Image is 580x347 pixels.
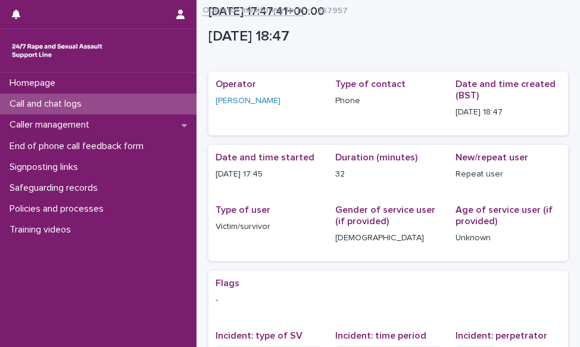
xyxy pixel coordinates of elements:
img: rhQMoQhaT3yELyF149Cw [10,39,105,63]
span: New/repeat user [456,153,528,162]
p: Repeat user [456,168,561,181]
p: [DATE] 18:47 [208,28,563,45]
span: Type of contact [335,79,406,89]
span: Gender of service user (if provided) [335,205,435,226]
span: Incident: perpetrator [456,331,547,340]
span: Flags [216,278,239,288]
a: [PERSON_NAME] [216,95,280,107]
p: Unknown [456,232,561,244]
p: Signposting links [5,162,88,173]
p: Policies and processes [5,203,113,215]
span: Operator [216,79,256,89]
p: Training videos [5,224,80,236]
span: Date and time started [216,153,314,162]
span: Age of service user (if provided) [456,205,553,226]
p: 32 [335,168,441,181]
span: Incident: time period [335,331,426,340]
p: Homepage [5,78,65,89]
p: Caller management [5,119,99,131]
p: [DEMOGRAPHIC_DATA] [335,232,441,244]
span: Date and time created (BST) [456,79,556,100]
a: Operator monitoring form [202,2,304,16]
p: Victim/survivor [216,221,321,233]
p: 267957 [317,3,348,16]
p: Safeguarding records [5,182,107,194]
p: - [216,294,561,306]
p: [DATE] 17:45 [216,168,321,181]
p: Call and chat logs [5,98,91,110]
p: End of phone call feedback form [5,141,153,152]
span: Incident: type of SV [216,331,303,340]
span: Duration (minutes) [335,153,417,162]
p: Phone [335,95,441,107]
span: Type of user [216,205,270,215]
p: [DATE] 18:47 [456,106,561,119]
